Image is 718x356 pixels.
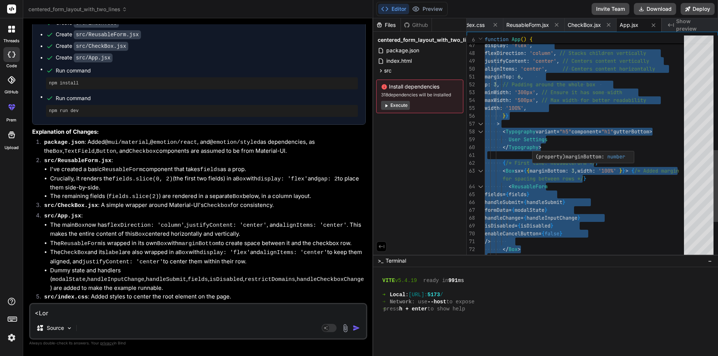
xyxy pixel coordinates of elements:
p: Source [47,324,64,332]
p: Always double-check its answers. Your in Bind [29,340,367,347]
code: @mui/material [105,139,148,146]
span: 991 [448,277,458,284]
li: Crucially, it renders the (the first two fields) in a with and to place them side-by-side. [50,174,366,192]
span: : [509,97,512,103]
span: 'center' [533,58,556,64]
span: [URL]: [409,291,427,298]
span: src [384,67,392,74]
span: / [440,291,443,298]
span: } [562,199,565,205]
code: alignItems: 'center' [279,222,347,229]
div: 70 [467,230,475,238]
span: = [515,222,518,229]
span: } [544,207,547,213]
span: : [488,81,491,88]
span: </ [503,246,509,253]
span: // Centers content vertically [562,58,649,64]
code: gap: 2 [317,176,338,182]
span: 'column' [530,50,553,56]
span: App [512,36,521,43]
code: CheckBox [61,250,88,256]
div: 54 [467,96,475,104]
code: fields [200,167,220,173]
span: '100%' [598,167,616,174]
code: label [105,250,122,256]
span: gutterBottom [613,128,649,135]
span: = [509,207,512,213]
div: Github [401,21,432,29]
button: Deploy [681,3,715,15]
div: 51 [467,73,475,81]
span: 5173 [427,291,440,298]
code: modalState [52,276,86,283]
span: '300px' [515,89,536,96]
div: 73 [467,253,475,261]
label: threads [3,38,19,44]
img: Pick Models [66,325,73,331]
span: < [509,183,512,190]
pre: npm install [49,80,355,86]
code: display: 'flex' [200,250,250,256]
span: = [538,230,541,237]
span: --host [427,298,446,306]
code: Box [53,148,63,155]
span: marginBottom [530,167,565,174]
span: = [598,128,601,135]
span: // Stacks children vertically [559,50,646,56]
span: // Centers content horizontally [562,65,655,72]
span: ready in [423,277,448,284]
code: marginBottom [178,241,219,247]
div: Create [56,19,119,27]
code: handleInputChange [87,276,144,283]
span: , [536,97,538,103]
code: package.json [44,139,85,146]
span: : use [412,298,427,306]
span: = [503,191,506,198]
span: } [559,230,562,237]
span: property [538,153,562,160]
span: > [625,167,628,174]
span: Run command [56,95,358,102]
span: /* Added margin [634,167,679,174]
div: Click to collapse the range. [476,128,485,136]
span: Network [390,298,412,306]
span: = [521,214,524,221]
span: /> [485,238,491,245]
label: code [6,63,17,69]
span: : [565,167,568,174]
code: isDisabled [209,276,243,283]
span: Settings [524,136,547,143]
span: // Ensure it has some width [541,89,622,96]
code: ReusableForm [102,167,142,173]
span: { [524,214,527,221]
span: function [485,36,509,43]
div: 55 [467,104,475,112]
span: : [515,65,518,72]
button: Preview [409,4,446,14]
span: } [550,222,553,229]
span: handleSubmit [527,199,562,205]
span: Local [390,291,405,298]
span: Run command [56,67,358,74]
code: fields.slice(2) [108,194,159,200]
div: 58 [467,128,475,136]
img: attachment [341,324,350,332]
code: Checkbox [204,202,231,209]
div: Create [56,42,128,50]
li: Dummy state and handlers ( , , , , , , ) are added to make the example runnable. [50,266,366,292]
code: Box [157,241,167,247]
span: handleInputChange [527,214,577,221]
span: centered_form_layout_with_two_lines [378,36,475,44]
button: − [706,255,714,267]
code: Box [233,194,243,200]
span: to show help [427,306,465,313]
span: marginTop [485,73,512,80]
span: CheckBox.jsx [568,21,601,29]
span: flexDirection [485,50,524,56]
span: { [530,36,533,43]
div: 65 [467,191,475,198]
img: settings [5,331,18,344]
span: < [503,167,506,174]
span: centered_form_layout_with_two_lines [28,6,127,13]
code: alignItems: 'center' [260,250,327,256]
